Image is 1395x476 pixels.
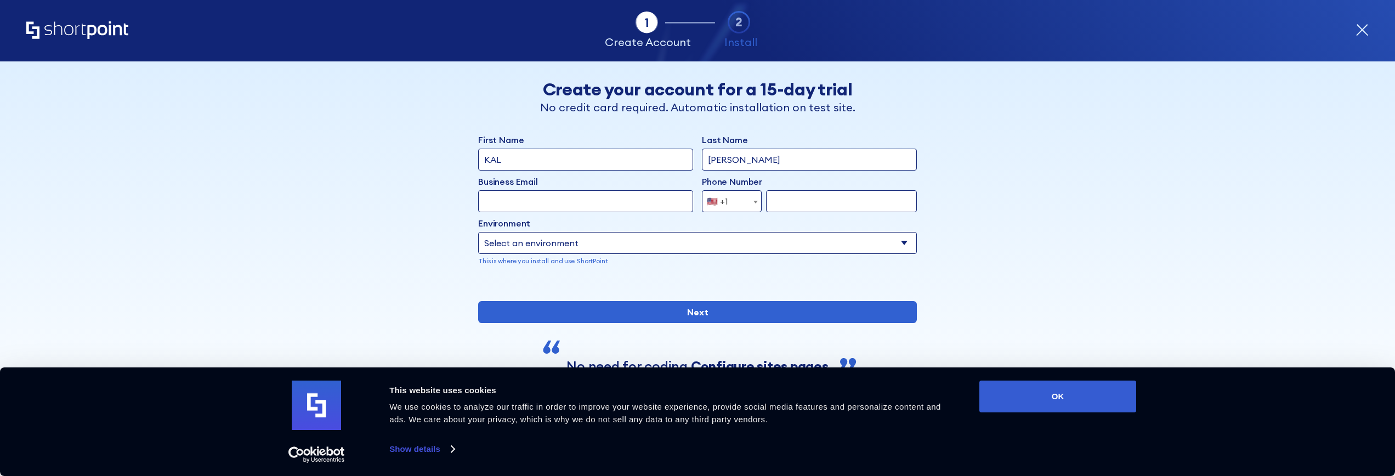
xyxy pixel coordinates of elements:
a: Show details [389,441,454,457]
img: logo [292,381,341,430]
div: This website uses cookies [389,384,955,397]
a: Usercentrics Cookiebot - opens in a new window [269,446,365,463]
span: We use cookies to analyze our traffic in order to improve your website experience, provide social... [389,402,941,424]
button: OK [979,381,1136,412]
